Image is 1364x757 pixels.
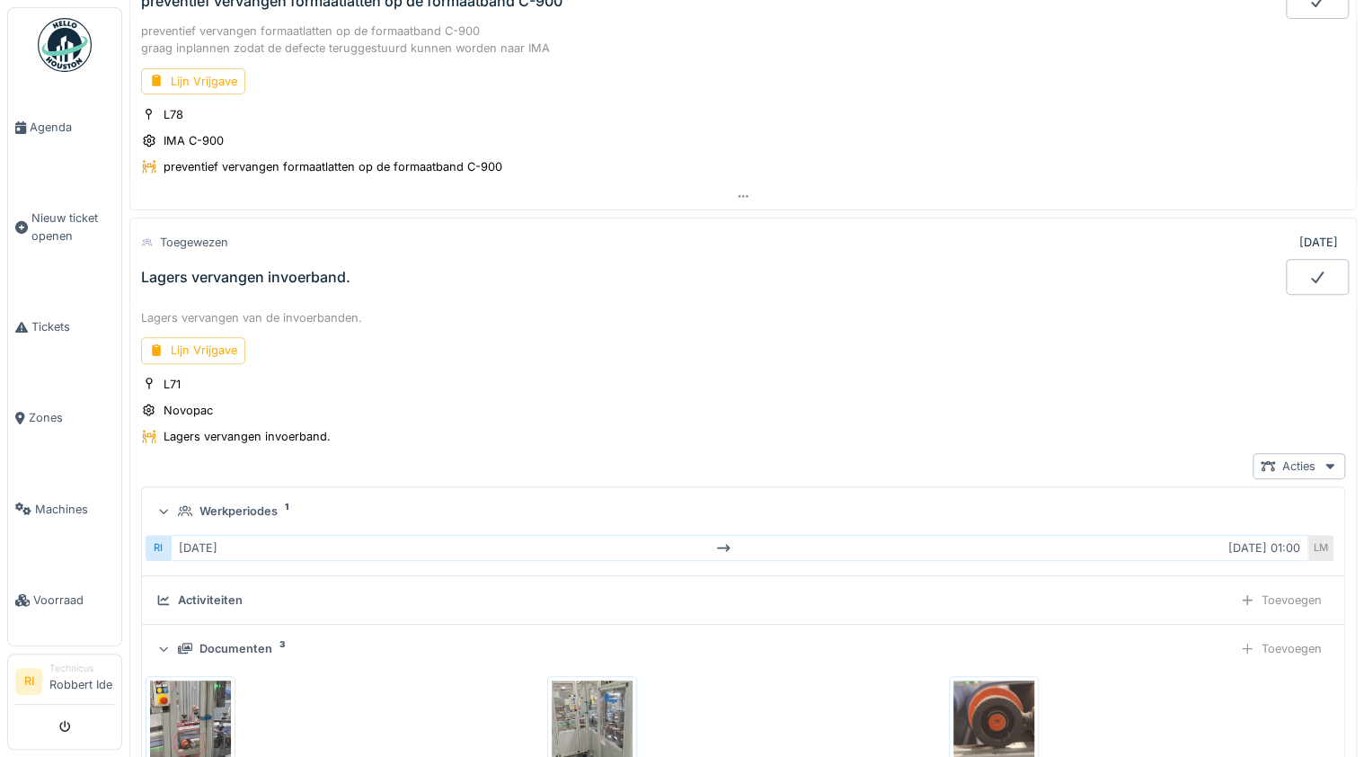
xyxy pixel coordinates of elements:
div: Werkperiodes [199,503,278,520]
div: Lagers vervangen van de invoerbanden. [141,309,1345,326]
div: preventief vervangen formaatlatten op de formaatband C-900 graag inplannen zodat de defecte terug... [141,22,1345,57]
div: L71 [164,376,181,393]
div: L78 [164,106,183,123]
div: LM [1308,535,1333,561]
summary: ActiviteitenToevoegen [149,583,1337,617]
div: Lijn Vrijgave [141,68,245,94]
div: Novopac [164,402,213,419]
div: IMA C-900 [164,132,224,149]
a: Nieuw ticket openen [8,173,121,281]
div: [DATE] [1299,234,1338,251]
li: Robbert Ide [49,662,114,700]
div: Acties [1253,453,1345,479]
span: Machines [35,501,114,518]
div: [DATE] [DATE] 01:00 [171,535,1308,561]
div: Toevoegen [1232,636,1330,662]
a: Agenda [8,82,121,173]
a: Machines [8,464,121,555]
a: Tickets [8,281,121,372]
div: Toevoegen [1232,587,1330,613]
div: Toegewezen [160,234,228,251]
div: Lagers vervangen invoerband. [164,428,331,445]
div: Documenten [199,640,272,657]
div: RI [146,535,171,561]
span: Voorraad [33,592,114,609]
a: RI TechnicusRobbert Ide [15,662,114,705]
a: Zones [8,372,121,463]
div: Technicus [49,662,114,675]
div: Lagers vervangen invoerband. [141,269,350,286]
summary: Documenten3Toevoegen [149,632,1337,665]
li: RI [15,668,42,695]
span: Agenda [30,119,114,136]
div: Activiteiten [178,592,243,609]
div: preventief vervangen formaatlatten op de formaatband C-900 [164,158,502,175]
span: Zones [29,409,114,426]
summary: Werkperiodes1 [149,494,1337,528]
span: Nieuw ticket openen [31,209,114,244]
a: Voorraad [8,555,121,646]
span: Tickets [31,318,114,335]
img: Badge_color-CXgf-gQk.svg [38,18,92,72]
div: Lijn Vrijgave [141,337,245,363]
